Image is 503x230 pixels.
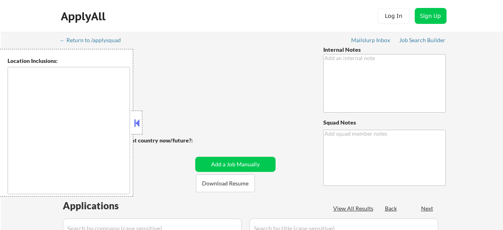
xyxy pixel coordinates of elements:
button: Log In [378,8,410,24]
div: ← Return to /applysquad [60,37,128,43]
div: Internal Notes [323,46,446,54]
div: Location Inclusions: [8,57,130,65]
button: Add a Job Manually [195,157,276,172]
div: Mailslurp Inbox [351,37,391,43]
button: Download Resume [196,174,255,192]
div: View All Results [333,205,376,212]
div: Next [421,205,434,212]
div: Squad Notes [323,119,446,127]
div: ApplyAll [61,10,108,23]
div: Job Search Builder [399,37,446,43]
div: Applications [63,201,142,211]
button: Sign Up [415,8,447,24]
div: Back [385,205,398,212]
a: ← Return to /applysquad [60,37,128,45]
